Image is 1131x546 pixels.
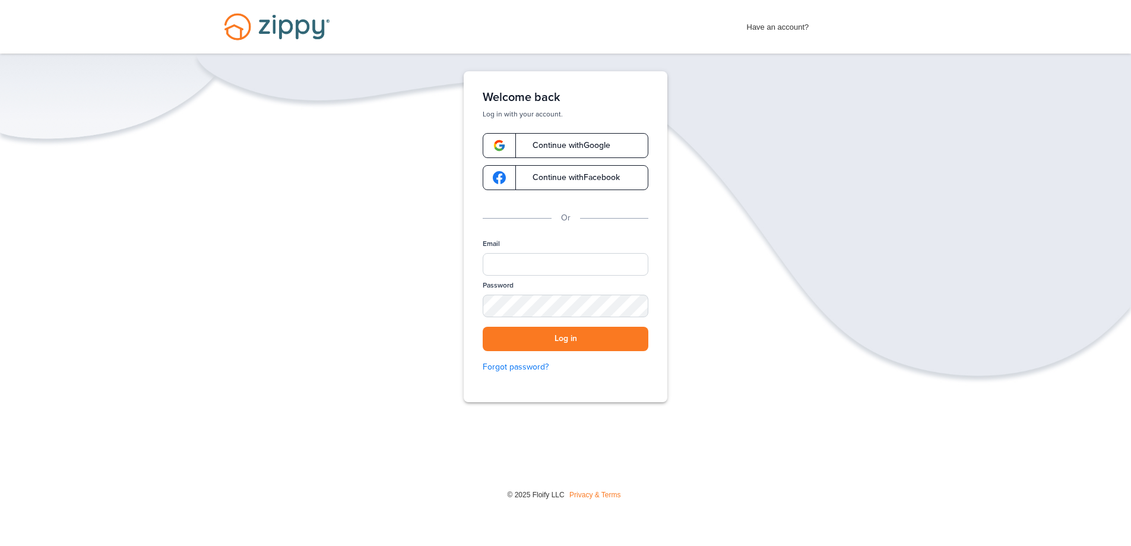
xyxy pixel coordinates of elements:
[521,173,620,182] span: Continue with Facebook
[483,239,500,249] label: Email
[483,165,648,190] a: google-logoContinue withFacebook
[483,327,648,351] button: Log in
[483,280,514,291] label: Password
[569,491,620,499] a: Privacy & Terms
[483,253,648,276] input: Email
[507,491,564,499] span: © 2025 Floify LLC
[493,139,506,152] img: google-logo
[483,109,648,119] p: Log in with your account.
[483,133,648,158] a: google-logoContinue withGoogle
[493,171,506,184] img: google-logo
[483,90,648,105] h1: Welcome back
[521,141,610,150] span: Continue with Google
[747,15,809,34] span: Have an account?
[483,295,648,317] input: Password
[483,361,648,374] a: Forgot password?
[561,212,571,225] p: Or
